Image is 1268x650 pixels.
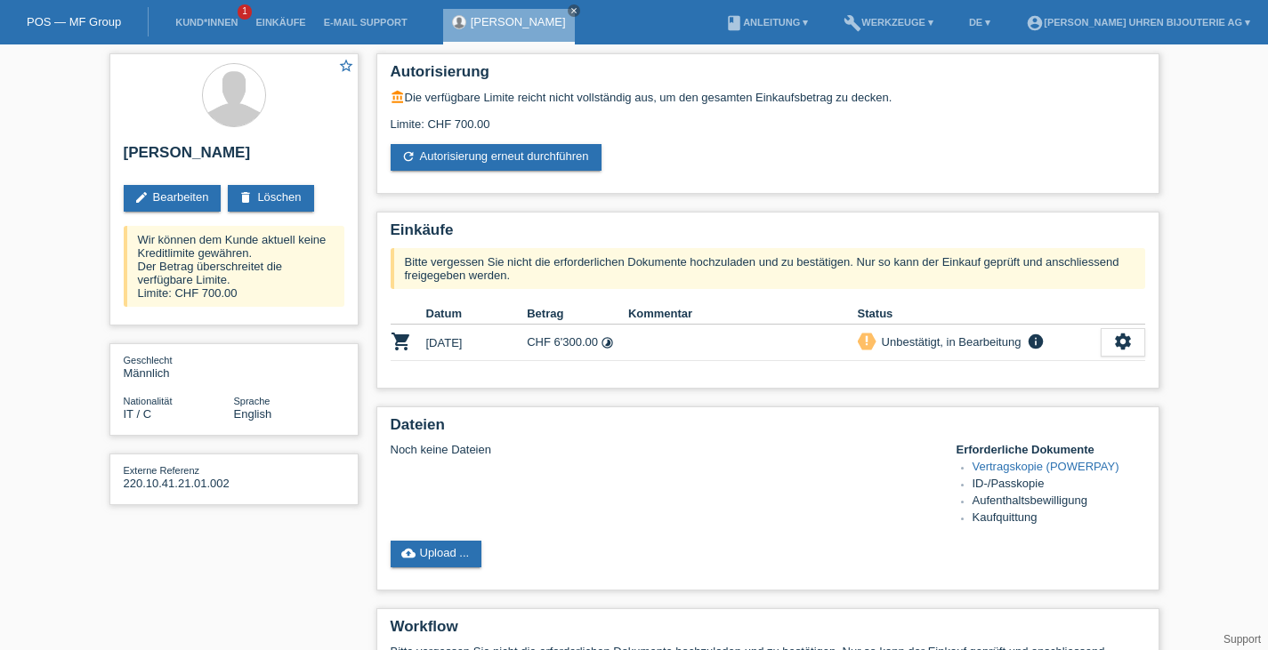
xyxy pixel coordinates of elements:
i: settings [1113,332,1133,351]
h2: Workflow [391,618,1145,645]
span: English [234,407,272,421]
a: star_border [338,58,354,76]
span: Italien / C / 19.01.1998 [124,407,152,421]
h2: Einkäufe [391,221,1145,248]
a: account_circle[PERSON_NAME] Uhren Bijouterie AG ▾ [1017,17,1259,28]
th: Status [858,303,1101,325]
i: cloud_upload [401,546,416,560]
i: refresh [401,149,416,164]
a: buildWerkzeuge ▾ [835,17,942,28]
i: Fixe Raten (24 Raten) [601,336,614,349]
span: Nationalität [124,396,173,406]
a: bookAnleitung ▾ [716,17,817,28]
h2: Dateien [391,416,1145,443]
i: account_circle [1026,14,1044,32]
a: Support [1224,633,1261,646]
a: E-Mail Support [315,17,416,28]
a: [PERSON_NAME] [471,15,566,28]
i: build [844,14,861,32]
i: edit [134,190,149,205]
a: POS — MF Group [27,15,121,28]
a: deleteLöschen [228,185,313,212]
a: editBearbeiten [124,185,222,212]
h4: Erforderliche Dokumente [957,443,1145,456]
div: Unbestätigt, in Bearbeitung [876,333,1022,351]
th: Datum [426,303,528,325]
div: Wir können dem Kunde aktuell keine Kreditlimite gewähren. Der Betrag überschreitet die verfügbare... [124,226,344,307]
div: Männlich [124,353,234,380]
i: star_border [338,58,354,74]
th: Kommentar [628,303,858,325]
a: Kund*innen [166,17,246,28]
div: Die verfügbare Limite reicht nicht vollständig aus, um den gesamten Einkaufsbetrag zu decken. [391,90,1145,104]
div: Noch keine Dateien [391,443,934,456]
i: close [569,6,578,15]
span: Sprache [234,396,271,406]
i: delete [238,190,253,205]
i: priority_high [860,334,873,347]
h2: [PERSON_NAME] [124,144,344,171]
div: 220.10.41.21.01.002 [124,463,234,490]
a: close [568,4,580,17]
span: Geschlecht [124,355,173,365]
i: book [725,14,743,32]
a: DE ▾ [960,17,999,28]
td: CHF 6'300.00 [527,325,628,361]
th: Betrag [527,303,628,325]
i: POSP00027229 [391,331,412,352]
div: Limite: CHF 700.00 [391,104,1145,131]
a: cloud_uploadUpload ... [391,541,482,567]
div: Bitte vergessen Sie nicht die erforderlichen Dokumente hochzuladen und zu bestätigen. Nur so kann... [391,248,1145,289]
span: Externe Referenz [124,465,200,476]
i: info [1025,333,1046,350]
h2: Autorisierung [391,63,1145,90]
li: Kaufquittung [973,510,1145,527]
i: account_balance [391,90,405,104]
a: refreshAutorisierung erneut durchführen [391,144,602,171]
span: 1 [238,4,252,20]
a: Vertragskopie (POWERPAY) [973,460,1119,473]
a: Einkäufe [246,17,314,28]
td: [DATE] [426,325,528,361]
li: ID-/Passkopie [973,477,1145,494]
li: Aufenthaltsbewilligung [973,494,1145,510]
